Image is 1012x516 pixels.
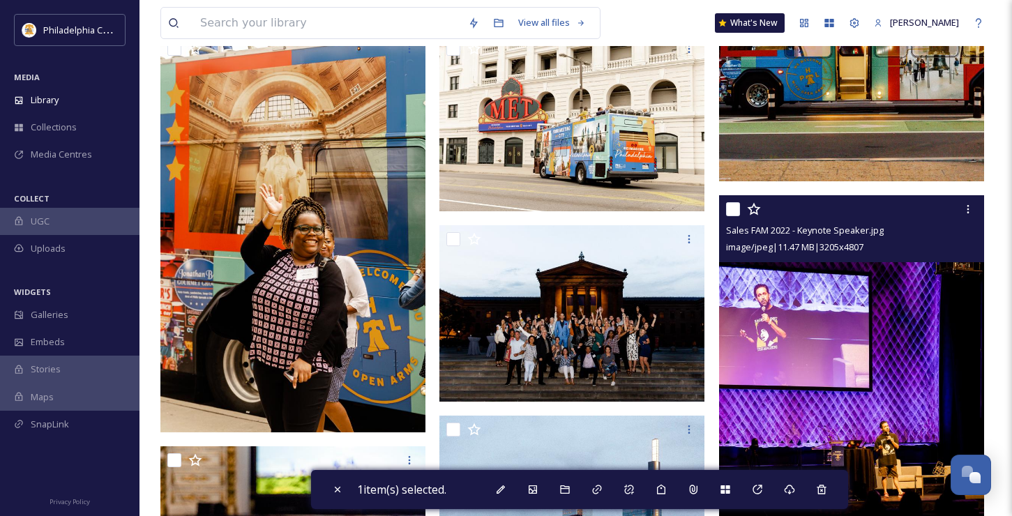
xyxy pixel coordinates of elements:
[31,121,77,134] span: Collections
[31,335,65,349] span: Embeds
[715,13,785,33] a: What's New
[50,492,90,509] a: Privacy Policy
[22,23,36,37] img: download.jpeg
[31,363,61,376] span: Stories
[31,418,69,431] span: SnapLink
[951,455,991,495] button: Open Chat
[726,224,884,236] span: Sales FAM 2022 - Keynote Speaker.jpg
[439,225,704,402] img: Sales FAM 2022 - Philadelphia Museum of Art.jpg
[31,93,59,107] span: Library
[43,23,220,36] span: Philadelphia Convention & Visitors Bureau
[890,16,959,29] span: [PERSON_NAME]
[14,193,50,204] span: COLLECT
[31,148,92,161] span: Media Centres
[14,287,51,297] span: WIDGETS
[726,241,863,253] span: image/jpeg | 11.47 MB | 3205 x 4807
[50,497,90,506] span: Privacy Policy
[31,242,66,255] span: Uploads
[31,215,50,228] span: UGC
[439,35,704,212] img: Sales FAM 2022 - The Met.jpg
[193,8,461,38] input: Search your library
[511,9,593,36] a: View all files
[160,35,425,432] img: Sales FAM 2022 - The Met.jpg
[357,482,446,497] span: 1 item(s) selected.
[14,72,40,82] span: MEDIA
[31,308,68,321] span: Galleries
[31,390,54,404] span: Maps
[867,9,966,36] a: [PERSON_NAME]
